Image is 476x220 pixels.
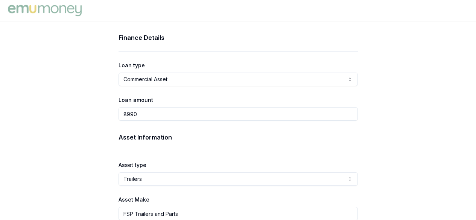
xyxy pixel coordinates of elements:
[119,33,358,42] h3: Finance Details
[119,162,146,168] label: Asset type
[119,133,358,142] h3: Asset Information
[119,196,149,203] label: Asset Make
[119,97,153,103] label: Loan amount
[6,3,84,18] img: Emu Money
[119,62,145,68] label: Loan type
[119,107,358,121] input: $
